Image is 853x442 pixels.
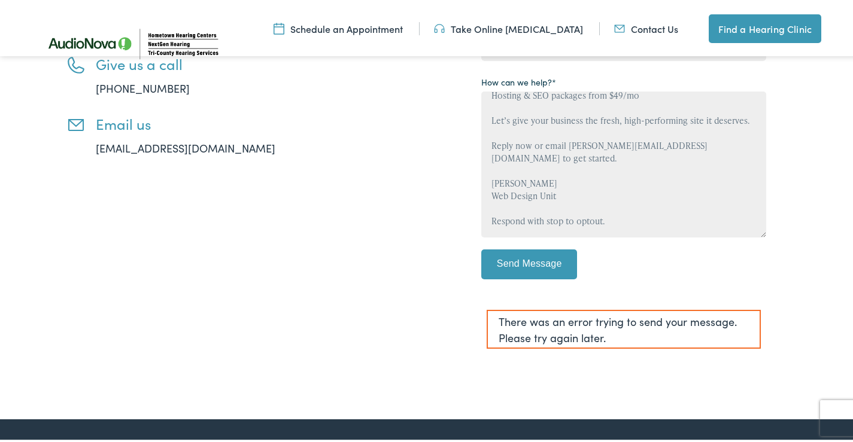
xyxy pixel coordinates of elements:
[481,74,556,86] label: How can we help?
[614,20,625,33] img: utility icon
[709,12,821,41] a: Find a Hearing Clinic
[274,20,403,33] a: Schedule an Appointment
[614,20,678,33] a: Contact Us
[434,20,445,33] img: utility icon
[487,307,761,346] div: There was an error trying to send your message. Please try again later.
[274,20,284,33] img: utility icon
[434,20,583,33] a: Take Online [MEDICAL_DATA]
[96,138,275,153] a: [EMAIL_ADDRESS][DOMAIN_NAME]
[96,113,311,130] h3: Email us
[481,247,577,277] input: Send Message
[96,78,190,93] a: [PHONE_NUMBER]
